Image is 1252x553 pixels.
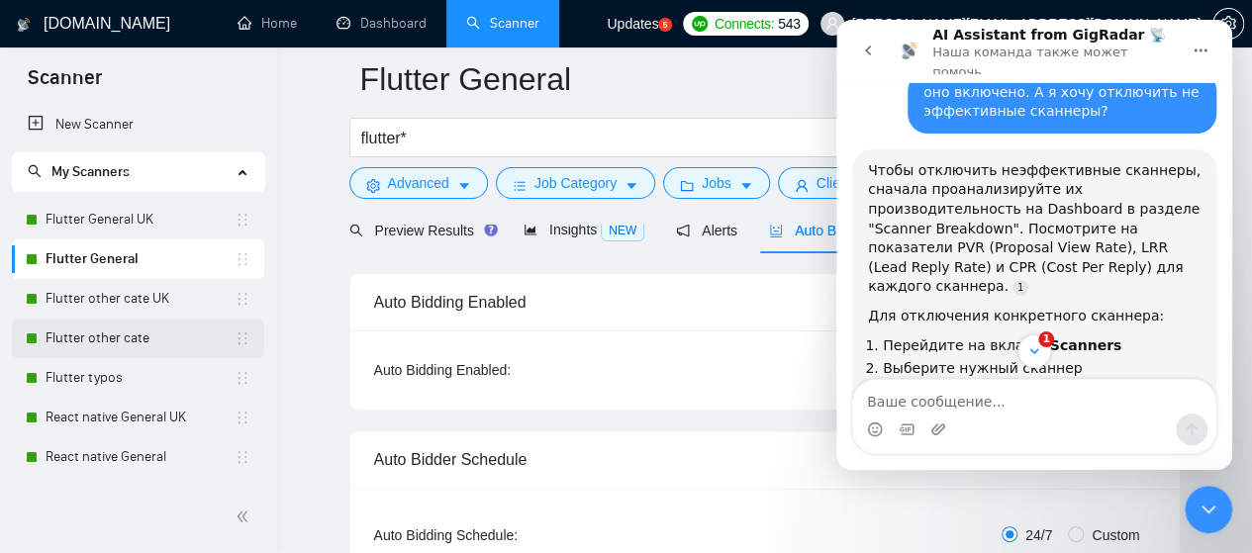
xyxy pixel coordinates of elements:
li: React native General [12,437,264,477]
li: Выберите нужный сканнер [47,339,364,358]
button: Средство выбора GIF-файла [62,402,78,417]
span: caret-down [625,178,638,193]
span: My Scanners [51,163,130,180]
li: React native General UK [12,398,264,437]
li: Flutter General UK [12,200,264,239]
span: search [28,164,42,178]
li: Flutter typos [12,358,264,398]
span: search [349,224,363,237]
a: Source reference 9833385: [176,260,192,276]
button: Средство выбора эмодзи [31,402,47,417]
a: Flutter General [46,239,235,279]
button: barsJob Categorycaret-down [496,167,655,199]
div: Auto Bidding Enabled: [374,359,634,381]
a: Flutter other cate [46,319,235,358]
span: holder [235,251,250,267]
span: double-left [236,507,255,526]
img: logo [17,9,31,41]
span: setting [1213,16,1243,32]
span: Scanner [12,63,118,105]
li: New Scanner [12,105,264,144]
li: Flutter General [12,239,264,279]
span: Custom [1084,524,1147,546]
iframe: To enrich screen reader interactions, please activate Accessibility in Grammarly extension settings [1185,486,1232,533]
li: React native other cate [12,477,264,516]
span: 24/7 [1017,524,1060,546]
div: Auto Bidder Schedule [374,431,1156,488]
div: Tooltip anchor [482,221,500,238]
input: Search Freelance Jobs... [361,126,890,150]
span: robot [769,224,783,237]
a: searchScanner [466,15,539,32]
button: Отправить сообщение… [339,394,371,425]
span: caret-down [457,178,471,193]
span: Jobs [702,172,731,194]
span: Scroll badge [202,312,218,327]
button: Scroll to bottom [181,315,215,348]
a: New Scanner [28,105,248,144]
div: Auto Bidding Enabled [374,274,1156,330]
a: React native General [46,437,235,477]
li: Flutter other cate [12,319,264,358]
span: folder [680,178,694,193]
span: Client [817,172,852,194]
a: Flutter General UK [46,200,235,239]
span: holder [235,291,250,307]
button: userClientcaret-down [778,167,891,199]
span: My Scanners [28,163,130,180]
span: NEW [601,220,644,241]
a: setting [1212,16,1244,32]
span: user [795,178,809,193]
span: holder [235,410,250,425]
span: holder [235,330,250,346]
span: notification [676,224,690,237]
input: Scanner name... [360,54,1140,104]
span: caret-down [739,178,753,193]
span: holder [235,370,250,386]
div: Чтобы отключить неэффективные сканнеры, сначала проанализируйте их производительность на Dashboar... [32,141,364,277]
li: Flutter other cate UK [12,279,264,319]
span: Advanced [388,172,449,194]
textarea: Ваше сообщение... [17,360,379,394]
button: setting [1212,8,1244,40]
img: upwork-logo.png [692,16,708,32]
text: 5 [663,21,668,30]
a: 5 [658,18,672,32]
span: holder [235,212,250,228]
span: Preview Results [349,223,492,238]
span: Job Category [534,172,617,194]
a: Flutter typos [46,358,235,398]
a: dashboardDashboard [337,15,427,32]
a: homeHome [238,15,297,32]
span: holder [235,449,250,465]
span: 543 [778,13,800,35]
div: Для отключения конкретного сканнера: [32,287,364,307]
span: bars [513,178,527,193]
span: Alerts [676,223,737,238]
button: folderJobscaret-down [663,167,770,199]
span: Insights [524,222,644,237]
span: Auto Bidder [769,223,867,238]
span: setting [366,178,380,193]
a: React native General UK [46,398,235,437]
button: Добавить вложение [94,402,110,417]
iframe: To enrich screen reader interactions, please activate Accessibility in Grammarly extension settings [836,20,1232,470]
span: Connects: [715,13,774,35]
span: Updates [607,16,658,32]
span: user [825,17,839,31]
span: area-chart [524,223,537,236]
a: Flutter other cate UK [46,279,235,319]
div: Auto Bidding Schedule: [374,524,634,546]
button: settingAdvancedcaret-down [349,167,488,199]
